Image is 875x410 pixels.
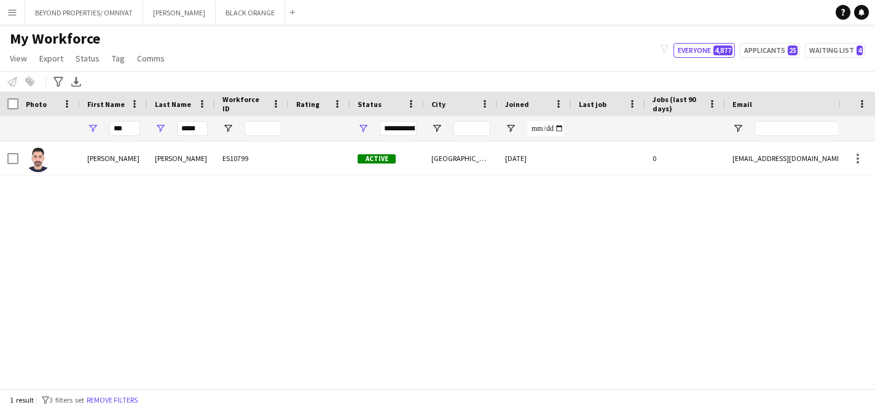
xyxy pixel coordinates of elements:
[431,100,445,109] span: City
[177,121,208,136] input: Last Name Filter Input
[740,43,800,58] button: Applicants25
[358,154,396,164] span: Active
[155,100,191,109] span: Last Name
[358,123,369,134] button: Open Filter Menu
[51,74,66,89] app-action-btn: Advanced filters
[222,95,267,113] span: Workforce ID
[431,123,442,134] button: Open Filter Menu
[137,53,165,64] span: Comms
[645,141,725,175] div: 0
[26,100,47,109] span: Photo
[505,100,529,109] span: Joined
[69,74,84,89] app-action-btn: Export XLSX
[143,1,216,25] button: [PERSON_NAME]
[107,50,130,66] a: Tag
[527,121,564,136] input: Joined Filter Input
[87,123,98,134] button: Open Filter Menu
[25,1,143,25] button: BEYOND PROPERTIES/ OMNIYAT
[147,141,215,175] div: [PERSON_NAME]
[5,50,32,66] a: View
[155,123,166,134] button: Open Filter Menu
[805,43,865,58] button: Waiting list4
[109,121,140,136] input: First Name Filter Input
[84,393,140,407] button: Remove filters
[296,100,320,109] span: Rating
[10,30,100,48] span: My Workforce
[34,50,68,66] a: Export
[732,123,744,134] button: Open Filter Menu
[112,53,125,64] span: Tag
[49,395,84,404] span: 3 filters set
[579,100,606,109] span: Last job
[358,100,382,109] span: Status
[132,50,170,66] a: Comms
[453,121,490,136] input: City Filter Input
[653,95,703,113] span: Jobs (last 90 days)
[673,43,735,58] button: Everyone4,877
[216,1,285,25] button: BLACK ORANGE
[215,141,289,175] div: ES10799
[713,45,732,55] span: 4,877
[857,45,863,55] span: 4
[732,100,752,109] span: Email
[788,45,798,55] span: 25
[26,148,50,172] img: Ali Awwad
[10,53,27,64] span: View
[222,123,233,134] button: Open Filter Menu
[245,121,281,136] input: Workforce ID Filter Input
[80,141,147,175] div: [PERSON_NAME]
[76,53,100,64] span: Status
[424,141,498,175] div: [GEOGRAPHIC_DATA]
[87,100,125,109] span: First Name
[71,50,104,66] a: Status
[505,123,516,134] button: Open Filter Menu
[498,141,571,175] div: [DATE]
[39,53,63,64] span: Export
